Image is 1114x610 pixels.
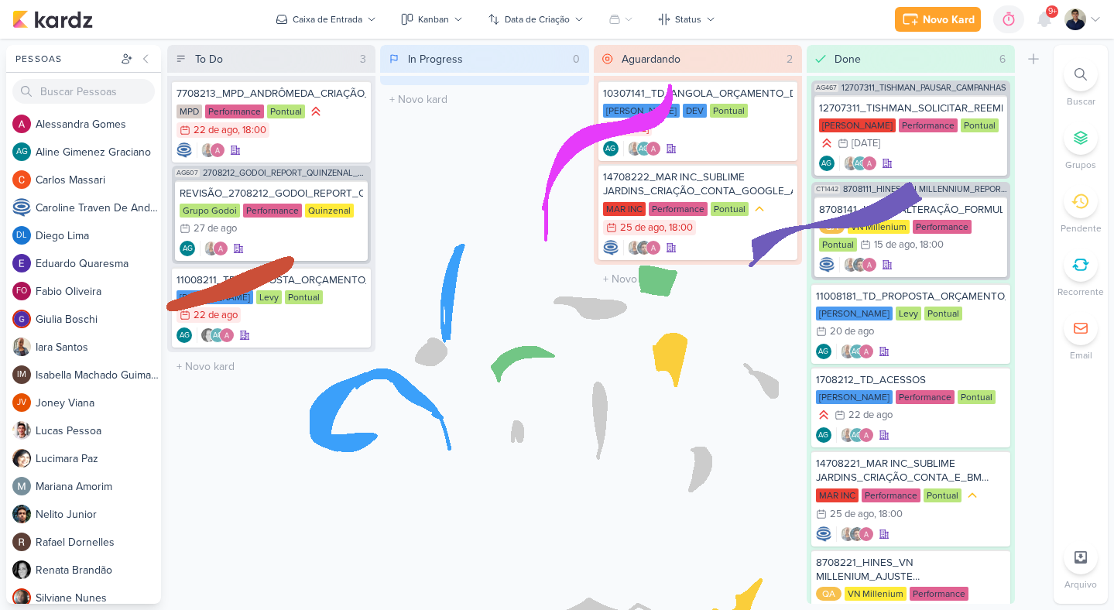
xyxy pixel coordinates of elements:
[636,240,652,255] img: Nelito Junior
[623,240,661,255] div: Colaboradores: Iara Santos, Nelito Junior, Alessandra Gomes
[627,141,643,156] img: Iara Santos
[845,587,907,601] div: VN Millenium
[36,478,161,495] div: M a r i a n a A m o r i m
[636,141,652,156] div: Aline Gimenez Graciano
[816,290,1006,303] div: 11008181_TD_PROPOSTA_ORÇAMENTO_VÍDEOS_INSIDE
[12,115,31,133] img: Alessandra Gomes
[816,427,831,443] div: Criador(a): Aline Gimenez Graciano
[603,240,619,255] div: Criador(a): Caroline Traven De Andrade
[816,587,841,601] div: QA
[862,156,877,171] img: Alessandra Gomes
[203,169,368,177] span: 2708212_GODOI_REPORT_QUINZENAL_28.08
[1064,9,1086,30] img: Levy Pessoa
[840,526,855,542] img: Iara Santos
[874,509,903,519] div: , 18:00
[12,10,93,29] img: kardz.app
[1048,5,1057,18] span: 9+
[603,141,619,156] div: Aline Gimenez Graciano
[180,241,195,256] div: Aline Gimenez Graciano
[752,201,767,217] div: Prioridade Média
[201,327,216,343] img: Renata Brandão
[913,220,972,234] div: Performance
[194,125,238,135] div: 22 de ago
[177,290,253,304] div: [PERSON_NAME]
[354,51,372,67] div: 3
[36,200,161,216] div: C a r o l i n e T r a v e n D e A n d r a d e
[1067,94,1095,108] p: Buscar
[36,562,161,578] div: R e n a t a B r a n d ã o
[205,105,264,118] div: Performance
[819,257,835,272] div: Criador(a): Caroline Traven De Andrade
[36,339,161,355] div: I a r a S a n t o s
[204,241,219,256] img: Iara Santos
[923,12,975,28] div: Novo Kard
[915,240,944,250] div: , 18:00
[836,344,874,359] div: Colaboradores: Iara Santos, Aline Gimenez Graciano, Alessandra Gomes
[12,505,31,523] img: Nelito Junior
[849,344,865,359] div: Aline Gimenez Graciano
[646,141,661,156] img: Alessandra Gomes
[308,104,324,119] div: Prioridade Alta
[12,338,31,356] img: Iara Santos
[958,390,996,404] div: Pontual
[17,399,26,407] p: JV
[899,118,958,132] div: Performance
[36,283,161,300] div: F a b i o O l i v e i r a
[852,257,868,272] img: Nelito Junior
[924,488,961,502] div: Pontual
[874,240,915,250] div: 15 de ago
[896,307,921,320] div: Levy
[201,142,216,158] img: Iara Santos
[924,307,962,320] div: Pontual
[12,588,31,607] img: Silviane Nunes
[36,116,161,132] div: A l e s s a n d r a G o m e s
[819,220,845,234] div: QA
[605,146,615,153] p: AG
[836,526,874,542] div: Colaboradores: Iara Santos, Nelito Junior, Alessandra Gomes
[840,344,855,359] img: Iara Santos
[843,185,1007,194] span: 8708111_HINES_VN MILLENNIUM_REPORT_SEMANAL_14.08
[213,241,228,256] img: Alessandra Gomes
[170,355,372,378] input: + Novo kard
[200,241,228,256] div: Colaboradores: Iara Santos, Alessandra Gomes
[639,146,649,153] p: AG
[12,310,31,328] img: Giulia Boschi
[12,142,31,161] div: Aline Gimenez Graciano
[12,449,31,468] img: Lucimara Paz
[36,534,161,550] div: R a f a e l D o r n e l l e s
[839,257,877,272] div: Colaboradores: Iara Santos, Nelito Junior, Alessandra Gomes
[36,451,161,467] div: L u c i m a r a P a z
[180,241,195,256] div: Criador(a): Aline Gimenez Graciano
[852,156,868,171] div: Aline Gimenez Graciano
[603,170,793,198] div: 14708222_MAR INC_SUBLIME JARDINS_CRIAÇÃO_CONTA_GOOGLE_ADS
[859,526,874,542] img: Alessandra Gomes
[12,79,155,104] input: Buscar Pessoas
[603,141,619,156] div: Criador(a): Aline Gimenez Graciano
[895,7,981,32] button: Novo Kard
[710,104,748,118] div: Pontual
[12,560,31,579] img: Renata Brandão
[819,156,835,171] div: Criador(a): Aline Gimenez Graciano
[12,170,31,189] img: Carlos Massari
[567,51,586,67] div: 0
[852,348,862,356] p: AG
[830,509,874,519] div: 25 de ago
[177,105,202,118] div: MPD
[197,327,235,343] div: Colaboradores: Renata Brandão, Aline Gimenez Graciano, Alessandra Gomes
[816,526,831,542] div: Criador(a): Caroline Traven De Andrade
[818,432,828,440] p: AG
[12,393,31,412] div: Joney Viana
[175,169,200,177] span: AG607
[180,204,240,218] div: Grupo Godoi
[1054,57,1108,108] li: Ctrl + F
[180,332,190,340] p: AG
[603,240,619,255] img: Caroline Traven De Andrade
[36,255,161,272] div: E d u a r d o Q u a r e s m a
[623,141,661,156] div: Colaboradores: Iara Santos, Aline Gimenez Graciano, Alessandra Gomes
[12,477,31,495] img: Mariana Amorim
[1057,285,1104,299] p: Recorrente
[816,344,831,359] div: Criador(a): Aline Gimenez Graciano
[12,282,31,300] div: Fabio Oliveira
[896,390,955,404] div: Performance
[597,268,799,290] input: + Novo kard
